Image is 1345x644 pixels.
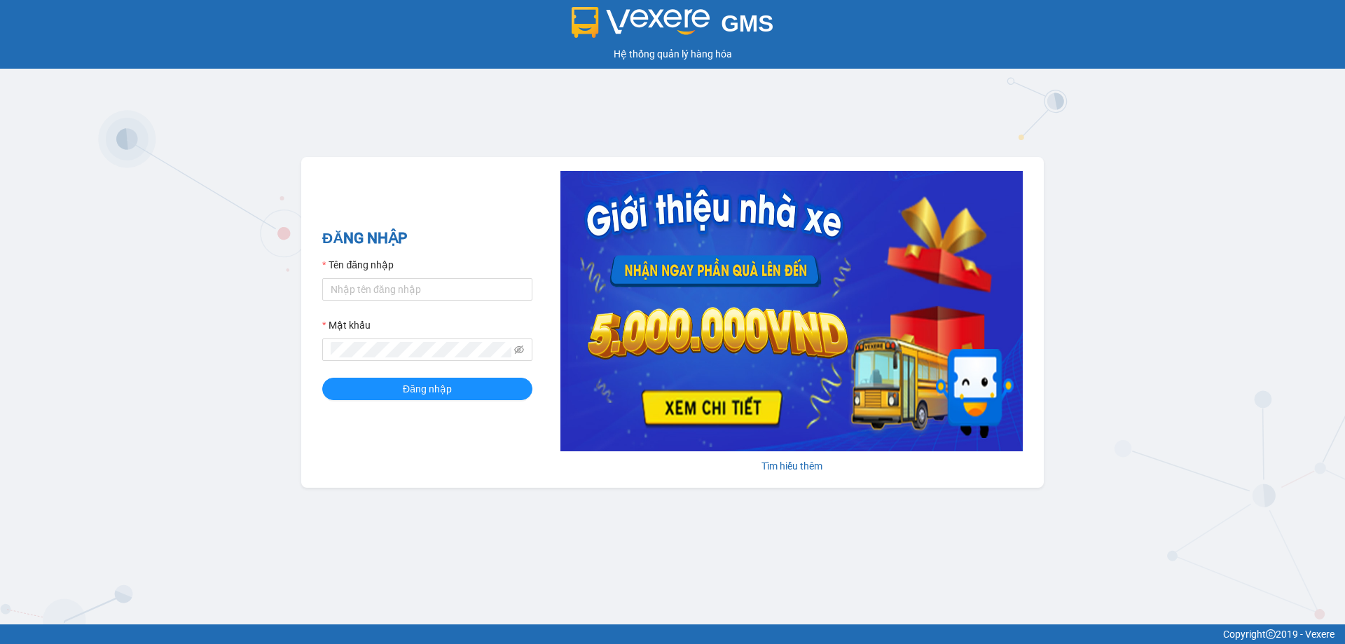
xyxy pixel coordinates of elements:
div: Tìm hiểu thêm [560,458,1023,474]
span: Đăng nhập [403,381,452,397]
div: Copyright 2019 - Vexere [11,626,1334,642]
label: Mật khẩu [322,317,371,333]
h2: ĐĂNG NHẬP [322,227,532,250]
div: Hệ thống quản lý hàng hóa [4,46,1341,62]
a: GMS [572,21,774,32]
label: Tên đăng nhập [322,257,394,273]
span: eye-invisible [514,345,524,355]
span: GMS [721,11,773,36]
img: banner-0 [560,171,1023,451]
span: copyright [1266,629,1276,639]
img: logo 2 [572,7,710,38]
input: Mật khẩu [331,342,511,357]
input: Tên đăng nhập [322,278,532,301]
button: Đăng nhập [322,378,532,400]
